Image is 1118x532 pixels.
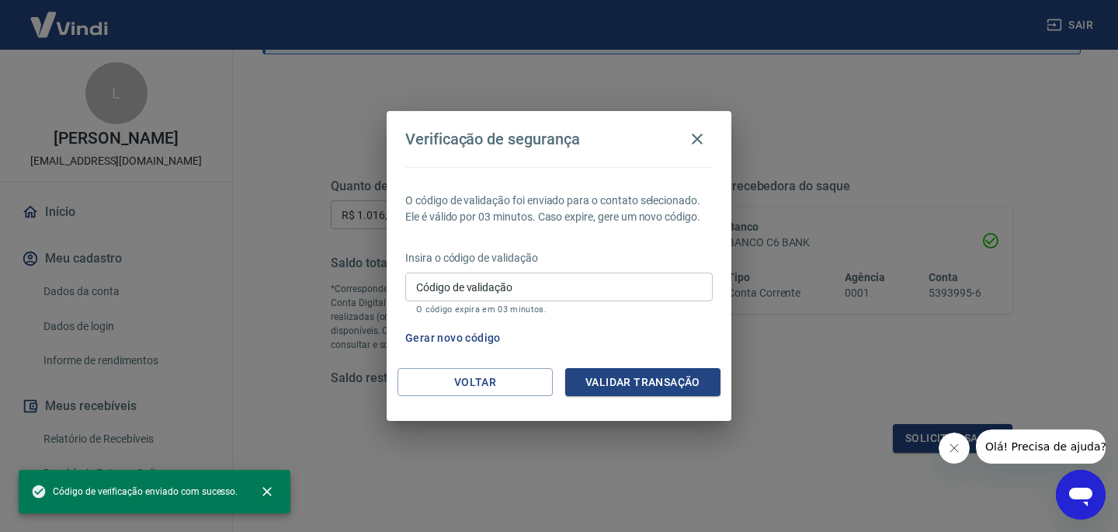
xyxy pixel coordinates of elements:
p: O código expira em 03 minutos. [416,304,702,315]
button: Gerar novo código [399,324,507,353]
h4: Verificação de segurança [405,130,580,148]
iframe: Button to launch messaging window [1056,470,1106,520]
iframe: Close message [939,433,970,464]
iframe: Message from company [976,429,1106,464]
p: Insira o código de validação [405,250,713,266]
button: Validar transação [565,368,720,397]
p: O código de validação foi enviado para o contato selecionado. Ele é válido por 03 minutos. Caso e... [405,193,713,225]
button: close [250,475,284,509]
span: Código de verificação enviado com sucesso. [31,484,238,499]
span: Olá! Precisa de ajuda? [9,11,130,23]
button: Voltar [398,368,553,397]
